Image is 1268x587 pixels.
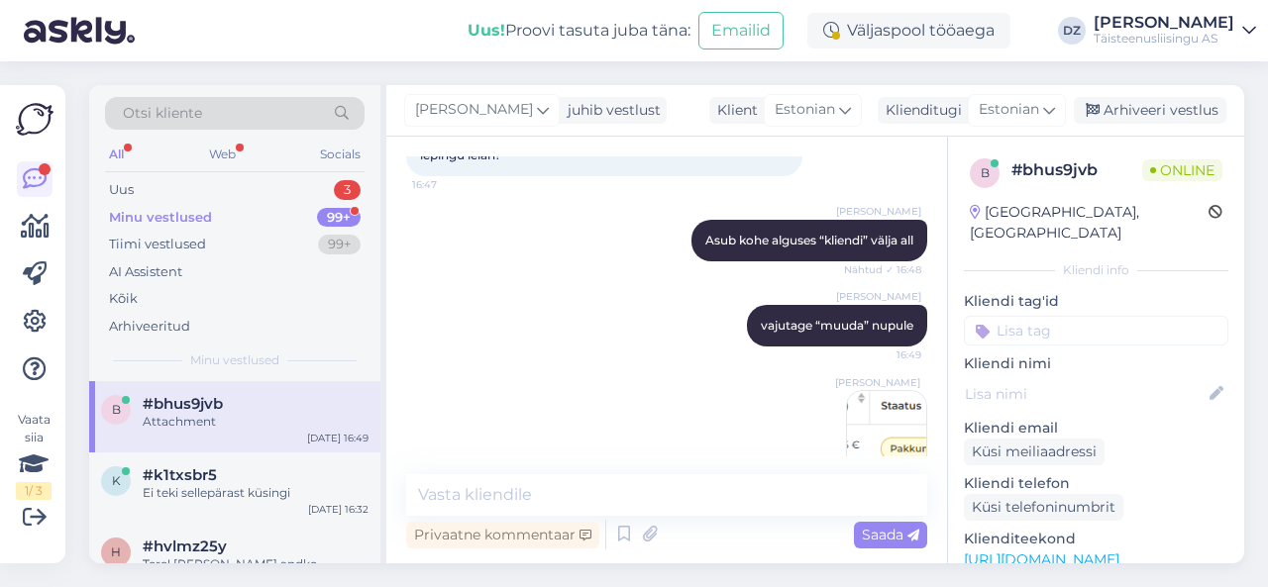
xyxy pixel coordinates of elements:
[105,142,128,167] div: All
[109,262,182,282] div: AI Assistent
[1094,31,1234,47] div: Täisteenusliisingu AS
[964,316,1228,345] input: Lisa tag
[468,19,690,43] div: Proovi tasuta juba täna:
[109,317,190,337] div: Arhiveeritud
[1011,158,1142,182] div: # bhus9jvb
[835,375,920,390] span: [PERSON_NAME]
[970,202,1209,244] div: [GEOGRAPHIC_DATA], [GEOGRAPHIC_DATA]
[979,99,1039,121] span: Estonian
[878,100,962,121] div: Klienditugi
[468,21,505,40] b: Uus!
[316,142,365,167] div: Socials
[112,402,121,417] span: b
[1142,159,1222,181] span: Online
[965,383,1206,405] input: Lisa nimi
[109,235,206,254] div: Tiimi vestlused
[334,180,361,200] div: 3
[964,550,1119,568] a: [URL][DOMAIN_NAME]
[964,439,1105,465] div: Küsi meiliaadressi
[964,291,1228,312] p: Kliendi tag'id
[143,413,369,431] div: Attachment
[143,484,369,502] div: Ei teki sellepärast küsingi
[1094,15,1234,31] div: [PERSON_NAME]
[1074,97,1226,124] div: Arhiveeri vestlus
[807,13,1010,49] div: Väljaspool tööaega
[836,204,921,219] span: [PERSON_NAME]
[560,100,661,121] div: juhib vestlust
[205,142,240,167] div: Web
[406,522,599,548] div: Privaatne kommentaar
[964,473,1228,494] p: Kliendi telefon
[317,208,361,228] div: 99+
[111,544,121,559] span: h
[412,177,486,192] span: 16:47
[964,529,1228,549] p: Klienditeekond
[836,289,921,304] span: [PERSON_NAME]
[698,12,784,49] button: Emailid
[964,261,1228,279] div: Kliendi info
[964,494,1123,521] div: Küsi telefoninumbrit
[190,351,279,369] span: Minu vestlused
[109,180,134,200] div: Uus
[705,233,913,247] span: Asub kohe alguses “kliendi” välja all
[308,502,369,517] div: [DATE] 16:32
[16,101,53,138] img: Askly Logo
[775,99,835,121] span: Estonian
[847,391,926,470] img: Attachment
[16,482,52,500] div: 1 / 3
[123,103,202,124] span: Otsi kliente
[307,431,369,445] div: [DATE] 16:49
[1094,15,1256,47] a: [PERSON_NAME]Täisteenusliisingu AS
[112,473,121,488] span: k
[761,318,913,333] span: vajutage “muuda” nupule
[143,395,223,413] span: #bhus9jvb
[143,466,217,484] span: #k1txsbr5
[844,262,921,277] span: Nähtud ✓ 16:48
[318,235,361,254] div: 99+
[109,289,138,309] div: Kõik
[964,353,1228,374] p: Kliendi nimi
[847,347,921,362] span: 16:49
[981,165,990,180] span: b
[143,538,227,555] span: #hvlmz25y
[862,526,919,543] span: Saada
[109,208,212,228] div: Minu vestlused
[709,100,758,121] div: Klient
[415,99,533,121] span: [PERSON_NAME]
[16,411,52,500] div: Vaata siia
[1058,17,1086,45] div: DZ
[964,418,1228,439] p: Kliendi email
